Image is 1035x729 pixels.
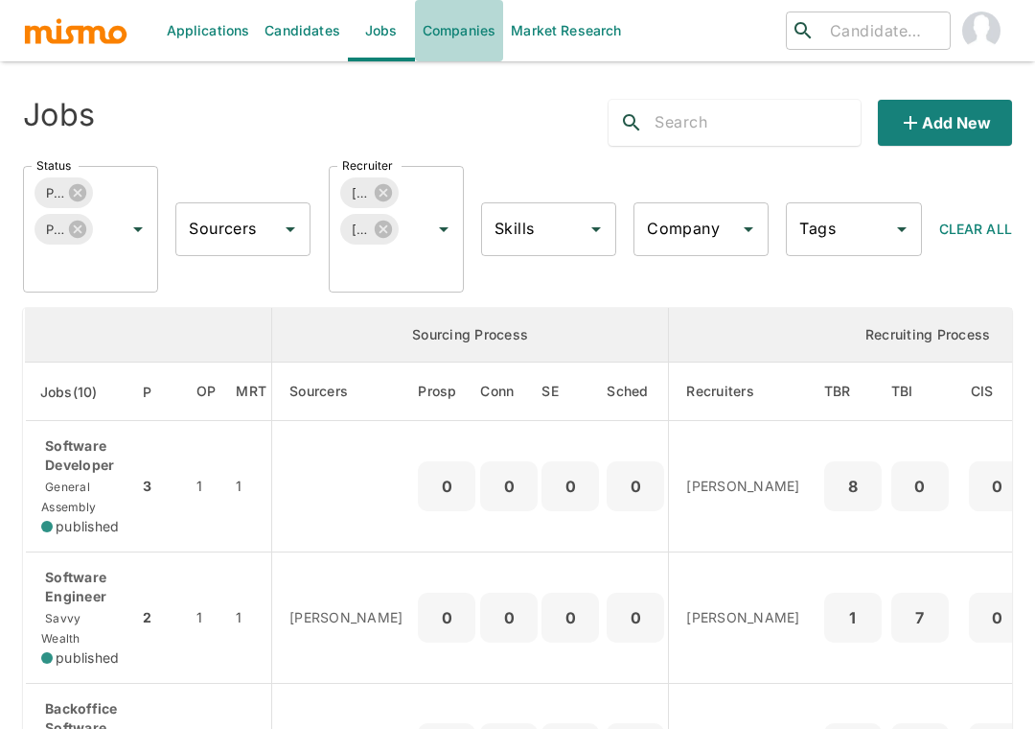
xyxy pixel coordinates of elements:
[56,517,119,536] span: published
[655,107,861,138] input: Search
[430,216,457,243] button: Open
[231,421,271,553] td: 1
[342,157,393,174] label: Recruiter
[822,17,942,44] input: Candidate search
[181,552,232,683] td: 1
[886,363,954,421] th: To Be Interviewed
[41,611,80,646] span: Savvy Wealth
[686,608,804,627] p: [PERSON_NAME]
[41,436,123,475] p: Software Developer
[34,182,73,204] span: Published
[609,100,655,146] button: search
[40,381,123,404] span: Jobs(10)
[143,381,176,404] span: P
[962,12,1000,50] img: Carmen Vilachá
[614,473,656,500] p: 0
[480,363,538,421] th: Connections
[832,604,874,631] p: 1
[125,216,151,243] button: Open
[899,473,941,500] p: 0
[418,363,480,421] th: Prospects
[277,216,304,243] button: Open
[549,604,591,631] p: 0
[34,177,93,208] div: Published
[41,568,123,606] p: Software Engineer
[888,216,915,243] button: Open
[340,182,379,204] span: [PERSON_NAME]
[36,157,71,174] label: Status
[735,216,762,243] button: Open
[878,100,1012,146] button: Add new
[340,219,379,241] span: [PERSON_NAME]
[425,473,468,500] p: 0
[34,214,93,245] div: Public
[56,648,119,668] span: published
[832,473,874,500] p: 8
[488,604,530,631] p: 0
[614,604,656,631] p: 0
[538,363,603,421] th: Sent Emails
[231,363,271,421] th: Market Research Total
[488,473,530,500] p: 0
[340,214,399,245] div: [PERSON_NAME]
[23,16,128,45] img: logo
[34,219,73,241] span: Public
[939,221,1012,237] span: Clear All
[181,363,232,421] th: Open Positions
[138,421,181,553] td: 3
[549,473,591,500] p: 0
[23,96,95,134] h4: Jobs
[899,604,941,631] p: 7
[977,473,1019,500] p: 0
[41,480,96,514] span: General Assembly
[340,177,399,208] div: [PERSON_NAME]
[231,552,271,683] td: 1
[819,363,886,421] th: To Be Reviewed
[977,604,1019,631] p: 0
[583,216,609,243] button: Open
[425,604,468,631] p: 0
[686,477,804,496] p: [PERSON_NAME]
[138,552,181,683] td: 2
[272,308,669,363] th: Sourcing Process
[289,608,402,627] p: [PERSON_NAME]
[669,363,819,421] th: Recruiters
[181,421,232,553] td: 1
[138,363,181,421] th: Priority
[272,363,419,421] th: Sourcers
[603,363,669,421] th: Sched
